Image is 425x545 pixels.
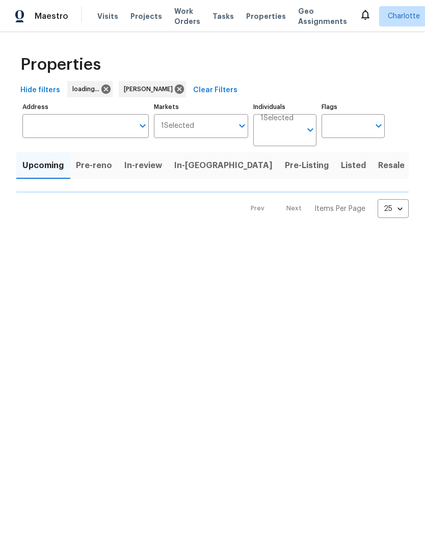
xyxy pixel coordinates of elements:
[16,81,64,100] button: Hide filters
[124,158,162,173] span: In-review
[341,158,366,173] span: Listed
[174,6,200,26] span: Work Orders
[388,11,420,21] span: Charlotte
[76,158,112,173] span: Pre-reno
[298,6,347,26] span: Geo Assignments
[35,11,68,21] span: Maestro
[22,158,64,173] span: Upcoming
[174,158,273,173] span: In-[GEOGRAPHIC_DATA]
[241,199,409,218] nav: Pagination Navigation
[378,196,409,222] div: 25
[72,84,103,94] span: loading...
[213,13,234,20] span: Tasks
[20,60,101,70] span: Properties
[314,204,365,214] p: Items Per Page
[20,84,60,97] span: Hide filters
[285,158,329,173] span: Pre-Listing
[161,122,194,130] span: 1 Selected
[303,123,317,137] button: Open
[322,104,385,110] label: Flags
[253,104,316,110] label: Individuals
[136,119,150,133] button: Open
[130,11,162,21] span: Projects
[193,84,237,97] span: Clear Filters
[246,11,286,21] span: Properties
[97,11,118,21] span: Visits
[189,81,242,100] button: Clear Filters
[260,114,294,123] span: 1 Selected
[235,119,249,133] button: Open
[371,119,386,133] button: Open
[124,84,177,94] span: [PERSON_NAME]
[154,104,249,110] label: Markets
[22,104,149,110] label: Address
[119,81,186,97] div: [PERSON_NAME]
[378,158,405,173] span: Resale
[67,81,113,97] div: loading...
